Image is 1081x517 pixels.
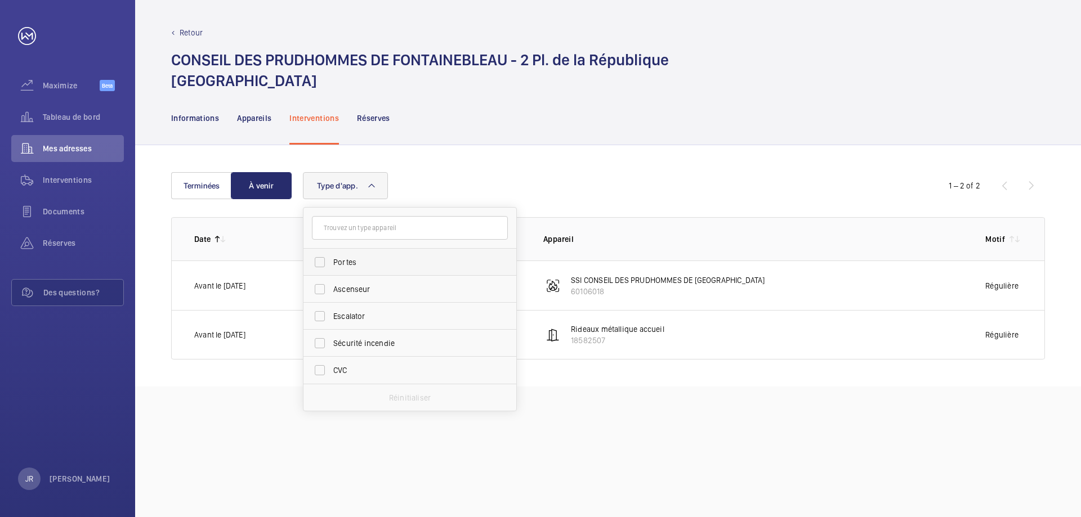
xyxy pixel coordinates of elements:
span: Escalator [333,311,488,322]
p: Informations [171,113,219,124]
span: Sécurité incendie [333,338,488,349]
p: 60106018 [571,286,765,297]
span: Ascenseur [333,284,488,295]
p: 18582507 [571,335,664,346]
h1: CONSEIL DES PRUDHOMMES DE FONTAINEBLEAU - 2 Pl. de la République [GEOGRAPHIC_DATA] [171,50,669,91]
p: JR [25,473,33,484]
p: Appareils [237,113,271,124]
span: Type d'app. [317,181,358,190]
img: automatic_door.svg [546,328,560,341]
span: Interventions [43,174,124,186]
span: Maximize [43,80,100,91]
p: Régulière [985,329,1019,340]
p: Retour [180,27,203,38]
span: Beta [100,80,115,91]
p: Réserves [357,113,390,124]
span: Réserves [43,237,124,249]
span: Documents [43,206,124,217]
input: Trouvez un type appareil [312,216,508,240]
span: CVC [333,365,488,376]
span: Portes [333,257,488,268]
p: Date [194,233,211,245]
span: Mes adresses [43,143,124,154]
p: Avant le [DATE] [194,280,245,291]
p: Régulière [985,280,1019,291]
p: Réinitialiser [389,392,431,403]
div: 1 – 2 of 2 [949,180,980,191]
p: SSI CONSEIL DES PRUDHOMMES DE [GEOGRAPHIC_DATA] [571,275,765,286]
p: Rideaux métallique accueil [571,323,664,335]
img: fire_alarm.svg [546,279,560,293]
p: Interventions [289,113,339,124]
p: Appareil [543,233,967,245]
span: Des questions? [43,287,123,298]
button: À venir [231,172,292,199]
button: Type d'app. [303,172,388,199]
p: [PERSON_NAME] [50,473,110,484]
p: Avant le [DATE] [194,329,245,340]
button: Terminées [171,172,232,199]
span: Tableau de bord [43,111,124,123]
p: Motif [985,233,1005,245]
